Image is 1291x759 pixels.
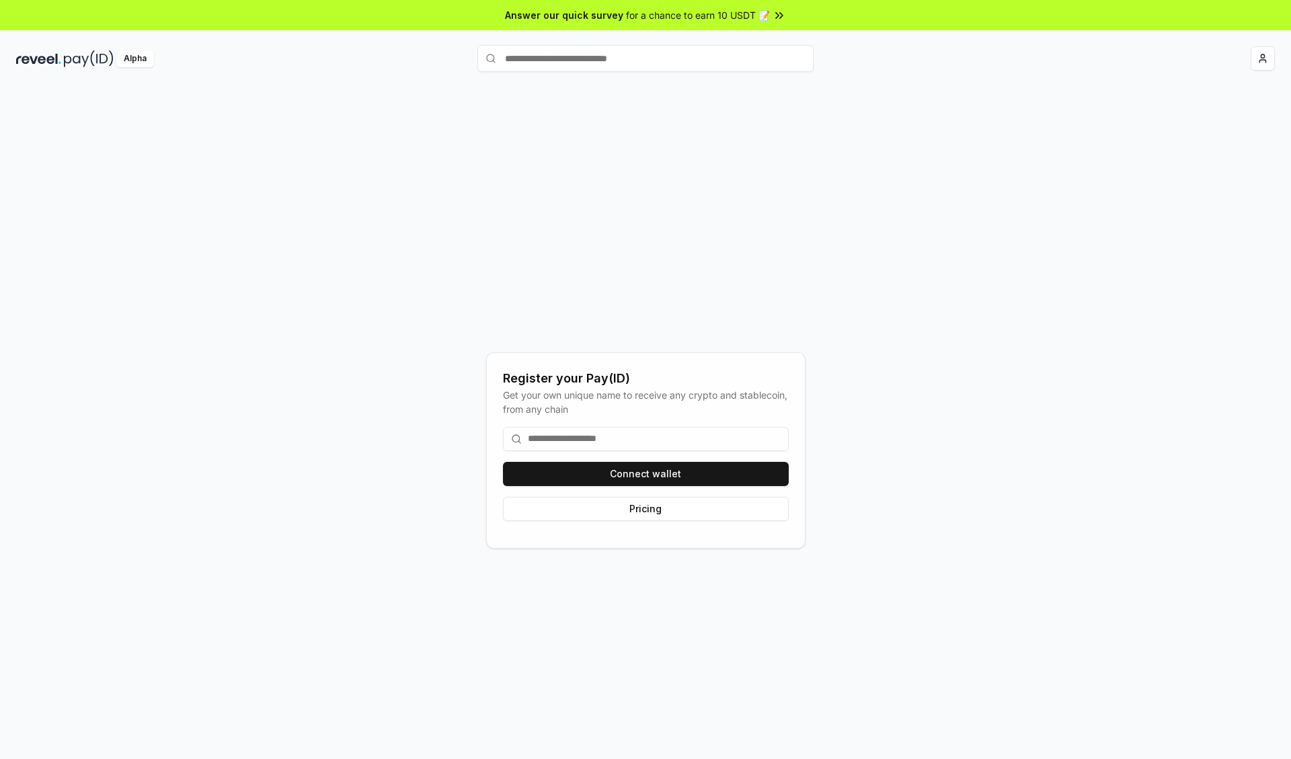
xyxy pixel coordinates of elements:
span: Answer our quick survey [505,8,623,22]
button: Connect wallet [503,462,789,486]
button: Pricing [503,497,789,521]
div: Alpha [116,50,154,67]
img: reveel_dark [16,50,61,67]
span: for a chance to earn 10 USDT 📝 [626,8,770,22]
div: Get your own unique name to receive any crypto and stablecoin, from any chain [503,388,789,416]
div: Register your Pay(ID) [503,369,789,388]
img: pay_id [64,50,114,67]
